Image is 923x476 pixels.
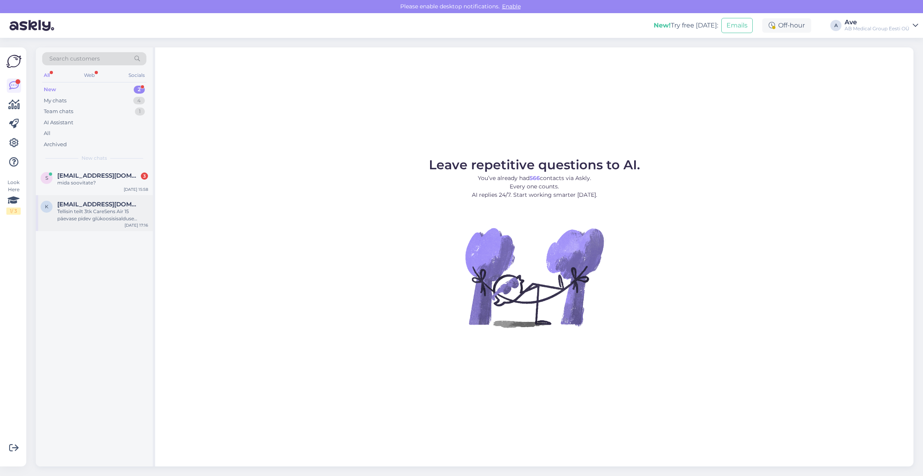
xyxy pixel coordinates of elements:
div: mida soovitate? [57,179,148,186]
div: 1 / 3 [6,208,21,215]
div: Try free [DATE]: [654,21,718,30]
span: s [45,175,48,181]
div: 1 [135,108,145,116]
b: New! [654,22,671,29]
span: Enable [500,3,523,10]
div: All [44,129,51,137]
div: 2 [134,86,145,94]
a: AveAB Medical Group Eesti OÜ [845,19,918,32]
div: Tellisin teilt 3tk CareSens Air 15 päevase pidev glükoosisisalduse seiresüsteemi. Ühe peaigaldasi... [57,208,148,222]
div: My chats [44,97,66,105]
span: Search customers [49,55,100,63]
button: Emails [721,18,753,33]
span: Leave repetitive questions to AI. [429,157,640,172]
div: [DATE] 17:16 [125,222,148,228]
span: smaasing@gmail.com [57,172,140,179]
p: You’ve already had contacts via Askly. Every one counts. AI replies 24/7. Start working smarter [... [429,174,640,199]
div: 4 [133,97,145,105]
div: A [830,20,841,31]
div: Socials [127,70,146,80]
div: 3 [141,172,148,180]
div: New [44,86,56,94]
img: Askly Logo [6,54,21,69]
div: AB Medical Group Eesti OÜ [845,25,909,32]
div: Look Here [6,179,21,215]
div: [DATE] 15:58 [124,186,148,192]
span: New chats [82,155,107,162]
div: Archived [44,141,67,149]
img: No Chat active [463,206,606,349]
div: Web [82,70,96,80]
span: katihing@gmail.com [57,201,140,208]
div: AI Assistant [44,119,73,127]
b: 566 [530,174,540,182]
span: k [45,204,49,210]
div: Ave [845,19,909,25]
div: Off-hour [762,18,811,33]
div: Team chats [44,108,73,116]
div: All [42,70,51,80]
